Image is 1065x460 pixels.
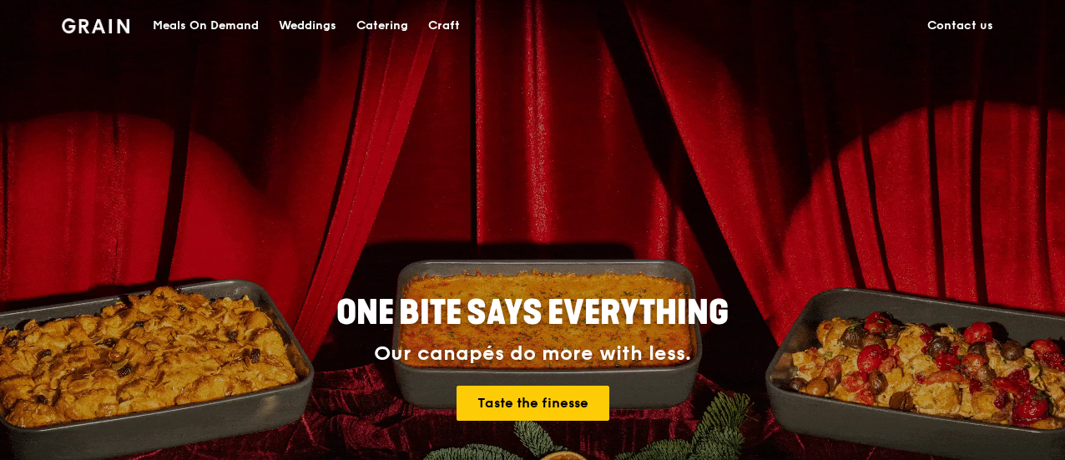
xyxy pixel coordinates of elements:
div: Catering [356,1,408,51]
a: Contact us [917,1,1003,51]
a: Craft [418,1,470,51]
a: Catering [346,1,418,51]
div: Weddings [279,1,336,51]
img: Grain [62,18,129,33]
div: Our canapés do more with less. [232,342,833,366]
span: ONE BITE SAYS EVERYTHING [336,293,729,333]
a: Taste the finesse [457,386,609,421]
div: Meals On Demand [153,1,259,51]
div: Craft [428,1,460,51]
a: Weddings [269,1,346,51]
